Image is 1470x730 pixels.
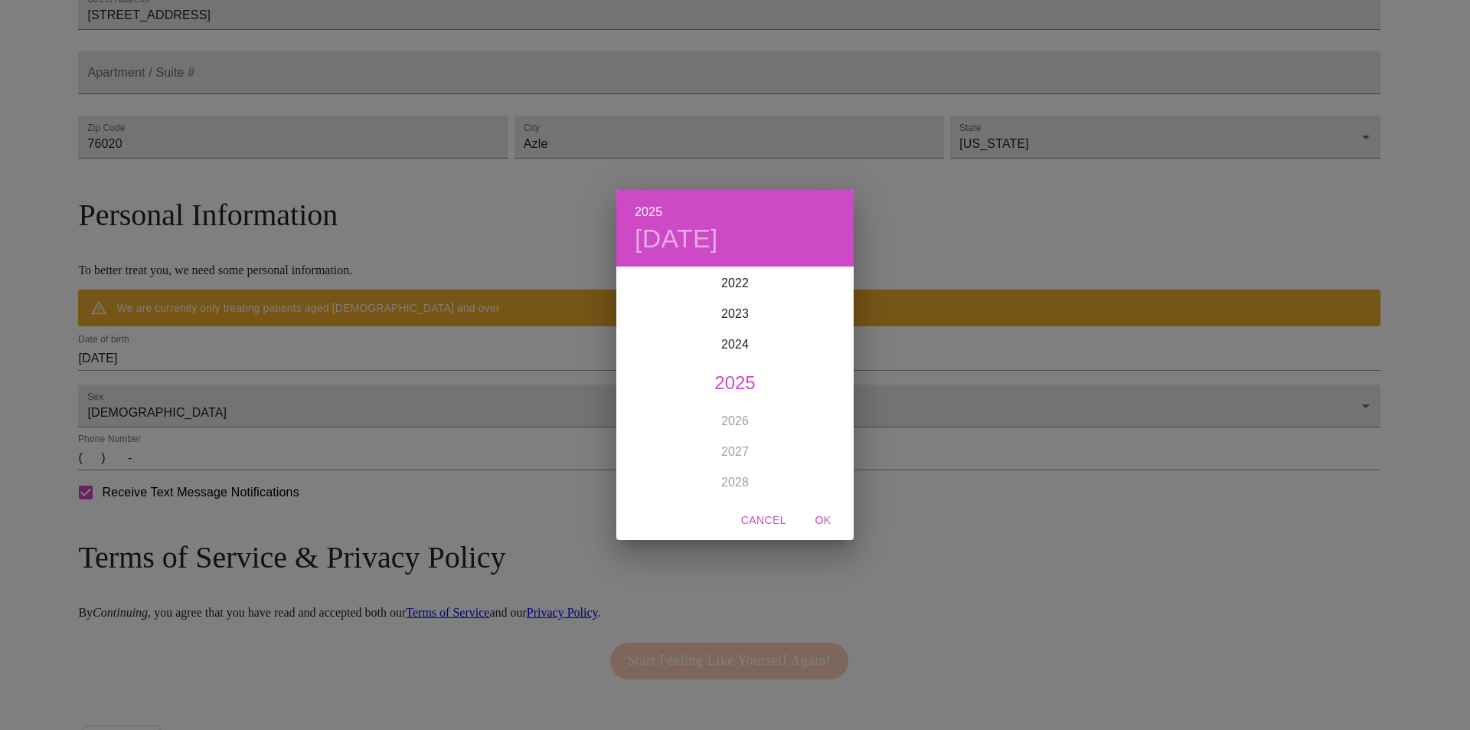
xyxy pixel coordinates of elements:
button: 2025 [635,201,662,223]
span: Cancel [741,511,786,530]
button: Cancel [735,506,792,535]
span: OK [805,511,841,530]
button: OK [799,506,848,535]
div: 2022 [616,268,854,299]
div: 2023 [616,299,854,329]
div: 2024 [616,329,854,360]
div: 2025 [616,368,854,398]
button: [DATE] [635,223,718,255]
